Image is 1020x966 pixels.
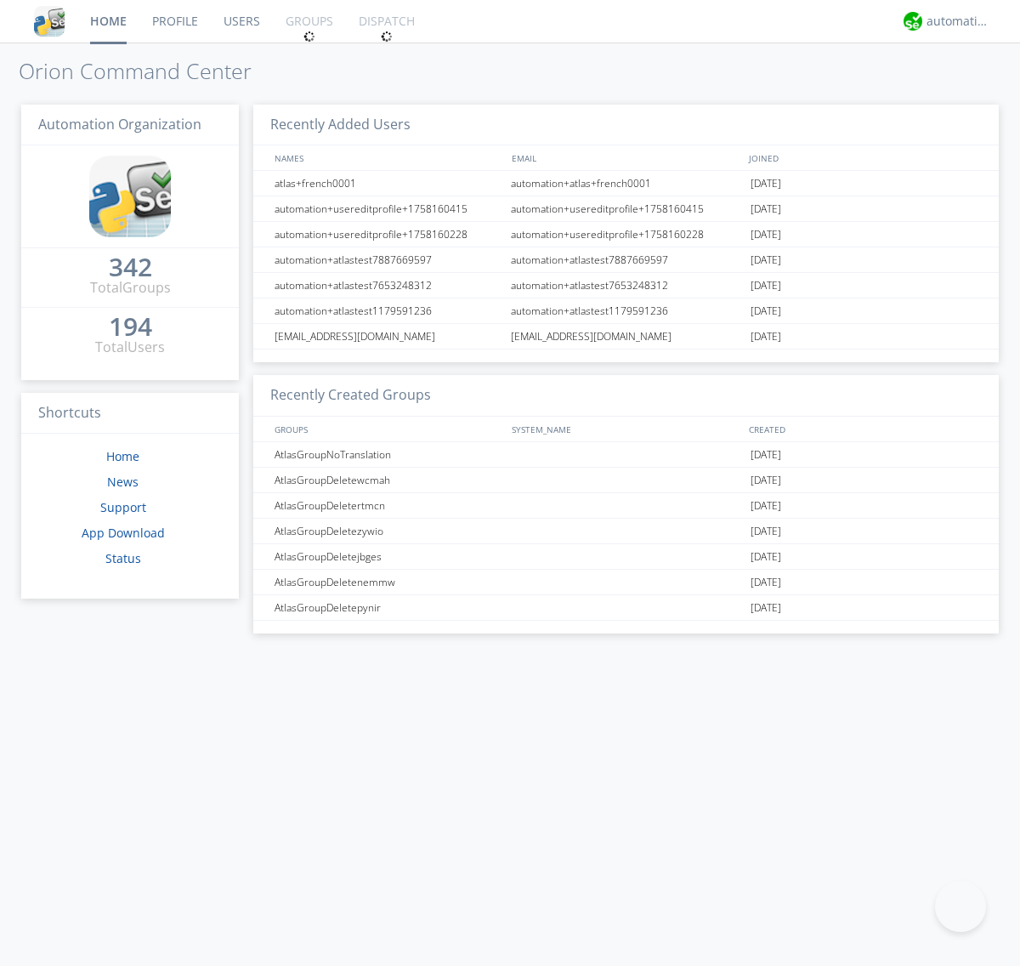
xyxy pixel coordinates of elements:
[109,318,152,338] a: 194
[270,544,506,569] div: AtlasGroupDeletejbges
[745,145,983,170] div: JOINED
[751,247,781,273] span: [DATE]
[381,31,393,43] img: spin.svg
[270,493,506,518] div: AtlasGroupDeletertmcn
[34,6,65,37] img: cddb5a64eb264b2086981ab96f4c1ba7
[38,115,201,134] span: Automation Organization
[270,417,503,441] div: GROUPS
[751,468,781,493] span: [DATE]
[751,171,781,196] span: [DATE]
[507,247,746,272] div: automation+atlastest7887669597
[253,595,999,621] a: AtlasGroupDeletepynir[DATE]
[270,570,506,594] div: AtlasGroupDeletenemmw
[751,273,781,298] span: [DATE]
[751,544,781,570] span: [DATE]
[751,570,781,595] span: [DATE]
[107,474,139,490] a: News
[751,222,781,247] span: [DATE]
[507,298,746,323] div: automation+atlastest1179591236
[751,196,781,222] span: [DATE]
[507,273,746,298] div: automation+atlastest7653248312
[100,499,146,515] a: Support
[90,278,171,298] div: Total Groups
[507,324,746,349] div: [EMAIL_ADDRESS][DOMAIN_NAME]
[507,145,745,170] div: EMAIL
[253,324,999,349] a: [EMAIL_ADDRESS][DOMAIN_NAME][EMAIL_ADDRESS][DOMAIN_NAME][DATE]
[935,881,986,932] iframe: Toggle Customer Support
[109,318,152,335] div: 194
[253,273,999,298] a: automation+atlastest7653248312automation+atlastest7653248312[DATE]
[507,222,746,247] div: automation+usereditprofile+1758160228
[751,519,781,544] span: [DATE]
[21,393,239,435] h3: Shortcuts
[106,448,139,464] a: Home
[926,13,990,30] div: automation+atlas
[253,247,999,273] a: automation+atlastest7887669597automation+atlastest7887669597[DATE]
[253,171,999,196] a: atlas+french0001automation+atlas+french0001[DATE]
[751,442,781,468] span: [DATE]
[253,468,999,493] a: AtlasGroupDeletewcmah[DATE]
[253,222,999,247] a: automation+usereditprofile+1758160228automation+usereditprofile+1758160228[DATE]
[253,298,999,324] a: automation+atlastest1179591236automation+atlastest1179591236[DATE]
[270,468,506,492] div: AtlasGroupDeletewcmah
[270,519,506,543] div: AtlasGroupDeletezywio
[253,519,999,544] a: AtlasGroupDeletezywio[DATE]
[270,442,506,467] div: AtlasGroupNoTranslation
[751,298,781,324] span: [DATE]
[751,493,781,519] span: [DATE]
[507,171,746,196] div: automation+atlas+french0001
[253,105,999,146] h3: Recently Added Users
[95,338,165,357] div: Total Users
[904,12,922,31] img: d2d01cd9b4174d08988066c6d424eccd
[751,324,781,349] span: [DATE]
[82,525,165,541] a: App Download
[253,570,999,595] a: AtlasGroupDeletenemmw[DATE]
[270,273,506,298] div: automation+atlastest7653248312
[253,544,999,570] a: AtlasGroupDeletejbges[DATE]
[745,417,983,441] div: CREATED
[507,196,746,221] div: automation+usereditprofile+1758160415
[253,196,999,222] a: automation+usereditprofile+1758160415automation+usereditprofile+1758160415[DATE]
[253,375,999,417] h3: Recently Created Groups
[270,595,506,620] div: AtlasGroupDeletepynir
[253,442,999,468] a: AtlasGroupNoTranslation[DATE]
[253,493,999,519] a: AtlasGroupDeletertmcn[DATE]
[89,156,171,237] img: cddb5a64eb264b2086981ab96f4c1ba7
[109,259,152,276] div: 342
[751,595,781,621] span: [DATE]
[270,171,506,196] div: atlas+french0001
[105,550,141,566] a: Status
[270,222,506,247] div: automation+usereditprofile+1758160228
[270,324,506,349] div: [EMAIL_ADDRESS][DOMAIN_NAME]
[303,31,315,43] img: spin.svg
[507,417,745,441] div: SYSTEM_NAME
[109,259,152,278] a: 342
[270,145,503,170] div: NAMES
[270,298,506,323] div: automation+atlastest1179591236
[270,196,506,221] div: automation+usereditprofile+1758160415
[270,247,506,272] div: automation+atlastest7887669597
